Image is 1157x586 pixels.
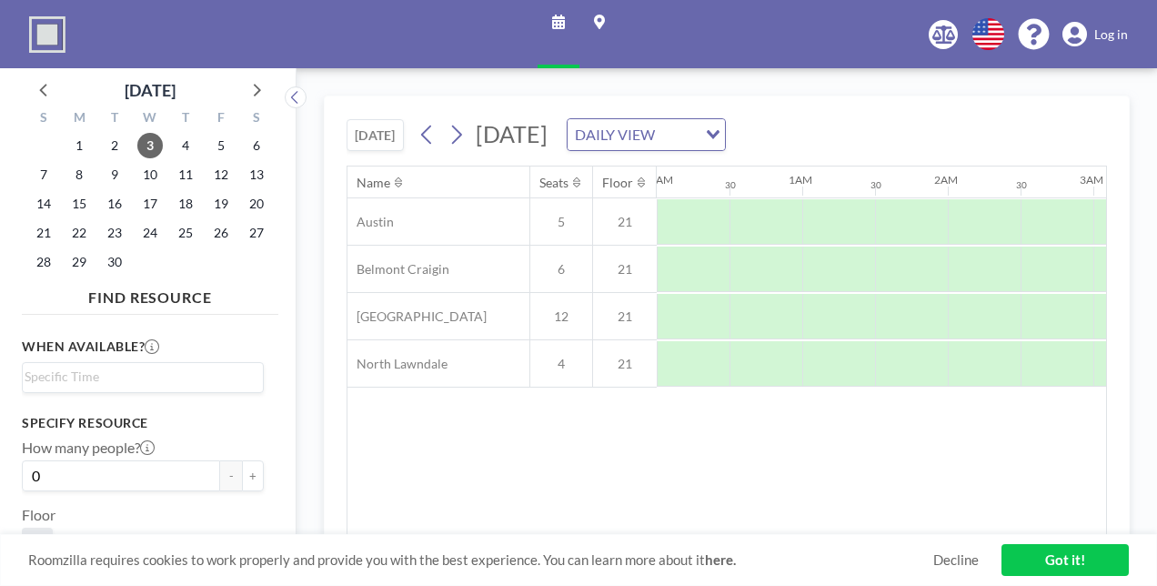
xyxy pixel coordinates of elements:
[22,281,278,307] h4: FIND RESOURCE
[705,551,736,568] a: here.
[530,214,592,230] span: 5
[137,220,163,246] span: Wednesday, September 24, 2025
[347,308,487,325] span: [GEOGRAPHIC_DATA]
[208,162,234,187] span: Friday, September 12, 2025
[29,16,65,53] img: organization-logo
[66,249,92,275] span: Monday, September 29, 2025
[1080,173,1103,187] div: 3AM
[539,175,568,191] div: Seats
[133,107,168,131] div: W
[208,191,234,217] span: Friday, September 19, 2025
[244,162,269,187] span: Saturday, September 13, 2025
[167,107,203,131] div: T
[1016,179,1027,191] div: 30
[173,191,198,217] span: Thursday, September 18, 2025
[593,308,657,325] span: 21
[568,119,725,150] div: Search for option
[220,460,242,491] button: -
[173,162,198,187] span: Thursday, September 11, 2025
[933,551,979,569] a: Decline
[530,261,592,278] span: 6
[593,356,657,372] span: 21
[530,308,592,325] span: 12
[203,107,238,131] div: F
[643,173,673,187] div: 12AM
[347,119,404,151] button: [DATE]
[26,107,62,131] div: S
[725,179,736,191] div: 30
[1062,22,1128,47] a: Log in
[357,175,390,191] div: Name
[102,249,127,275] span: Tuesday, September 30, 2025
[1001,544,1129,576] a: Got it!
[31,249,56,275] span: Sunday, September 28, 2025
[102,191,127,217] span: Tuesday, September 16, 2025
[593,214,657,230] span: 21
[31,191,56,217] span: Sunday, September 14, 2025
[530,356,592,372] span: 4
[208,220,234,246] span: Friday, September 26, 2025
[238,107,274,131] div: S
[870,179,881,191] div: 30
[102,162,127,187] span: Tuesday, September 9, 2025
[31,162,56,187] span: Sunday, September 7, 2025
[244,220,269,246] span: Saturday, September 27, 2025
[137,191,163,217] span: Wednesday, September 17, 2025
[31,220,56,246] span: Sunday, September 21, 2025
[244,191,269,217] span: Saturday, September 20, 2025
[137,162,163,187] span: Wednesday, September 10, 2025
[208,133,234,158] span: Friday, September 5, 2025
[66,191,92,217] span: Monday, September 15, 2025
[22,506,55,524] label: Floor
[347,356,448,372] span: North Lawndale
[25,367,253,387] input: Search for option
[66,162,92,187] span: Monday, September 8, 2025
[22,415,264,431] h3: Specify resource
[593,261,657,278] span: 21
[22,439,155,457] label: How many people?
[347,261,449,278] span: Belmont Craigin
[102,133,127,158] span: Tuesday, September 2, 2025
[934,173,958,187] div: 2AM
[137,133,163,158] span: Wednesday, September 3, 2025
[173,220,198,246] span: Thursday, September 25, 2025
[660,123,695,146] input: Search for option
[476,120,548,147] span: [DATE]
[28,551,933,569] span: Roomzilla requires cookies to work properly and provide you with the best experience. You can lea...
[102,220,127,246] span: Tuesday, September 23, 2025
[1094,26,1128,43] span: Log in
[62,107,97,131] div: M
[97,107,133,131] div: T
[66,133,92,158] span: Monday, September 1, 2025
[173,133,198,158] span: Thursday, September 4, 2025
[347,214,394,230] span: Austin
[66,220,92,246] span: Monday, September 22, 2025
[244,133,269,158] span: Saturday, September 6, 2025
[602,175,633,191] div: Floor
[125,77,176,103] div: [DATE]
[23,363,263,390] div: Search for option
[571,123,659,146] span: DAILY VIEW
[242,460,264,491] button: +
[789,173,812,187] div: 1AM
